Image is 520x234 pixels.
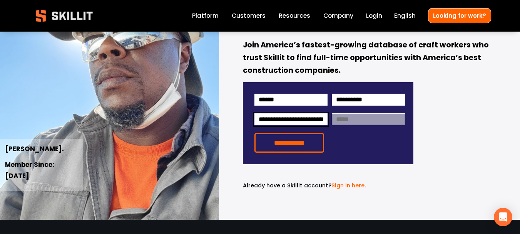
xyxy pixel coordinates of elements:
[232,11,266,21] a: Customers
[29,4,99,27] img: Skillit
[192,11,219,21] a: Platform
[494,208,512,226] div: Open Intercom Messenger
[5,144,64,155] strong: [PERSON_NAME].
[366,11,382,21] a: Login
[243,182,331,189] span: Already have a Skillit account?
[279,11,310,21] a: folder dropdown
[243,5,401,36] strong: construction job,
[394,11,416,20] span: English
[5,160,56,182] strong: Member Since: [DATE]
[394,11,416,21] div: language picker
[243,39,490,77] strong: Join America’s fastest-growing database of craft workers who trust Skillit to find full-time oppo...
[279,11,310,20] span: Resources
[428,8,491,23] a: Looking for work?
[331,182,365,189] a: Sign in here
[243,181,413,190] p: .
[400,6,467,32] em: for free
[468,5,473,36] strong: .
[323,11,353,21] a: Company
